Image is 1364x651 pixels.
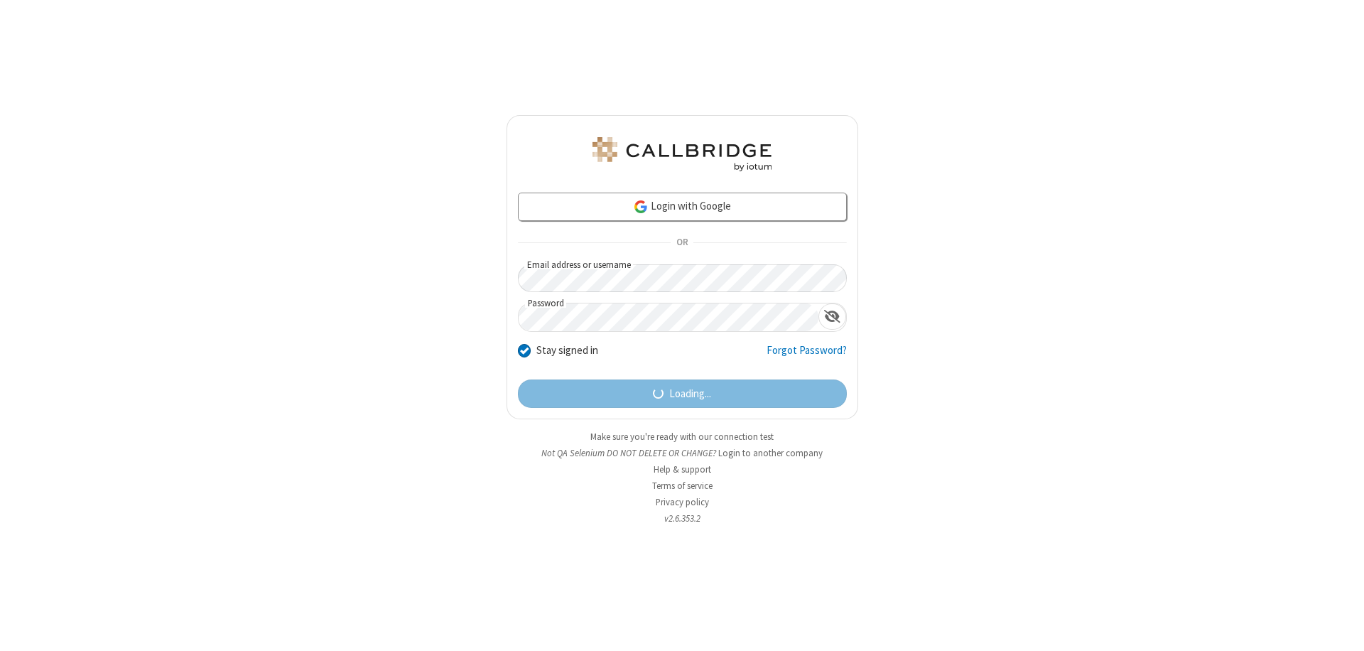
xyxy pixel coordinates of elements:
li: Not QA Selenium DO NOT DELETE OR CHANGE? [507,446,858,460]
a: Forgot Password? [767,343,847,370]
button: Loading... [518,380,847,408]
input: Email address or username [518,264,847,292]
img: google-icon.png [633,199,649,215]
img: QA Selenium DO NOT DELETE OR CHANGE [590,137,774,171]
a: Make sure you're ready with our connection test [590,431,774,443]
a: Login with Google [518,193,847,221]
a: Help & support [654,463,711,475]
div: Show password [818,303,846,330]
label: Stay signed in [536,343,598,359]
button: Login to another company [718,446,823,460]
input: Password [519,303,818,331]
a: Privacy policy [656,496,709,508]
a: Terms of service [652,480,713,492]
li: v2.6.353.2 [507,512,858,525]
span: Loading... [669,386,711,402]
span: OR [671,233,693,253]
